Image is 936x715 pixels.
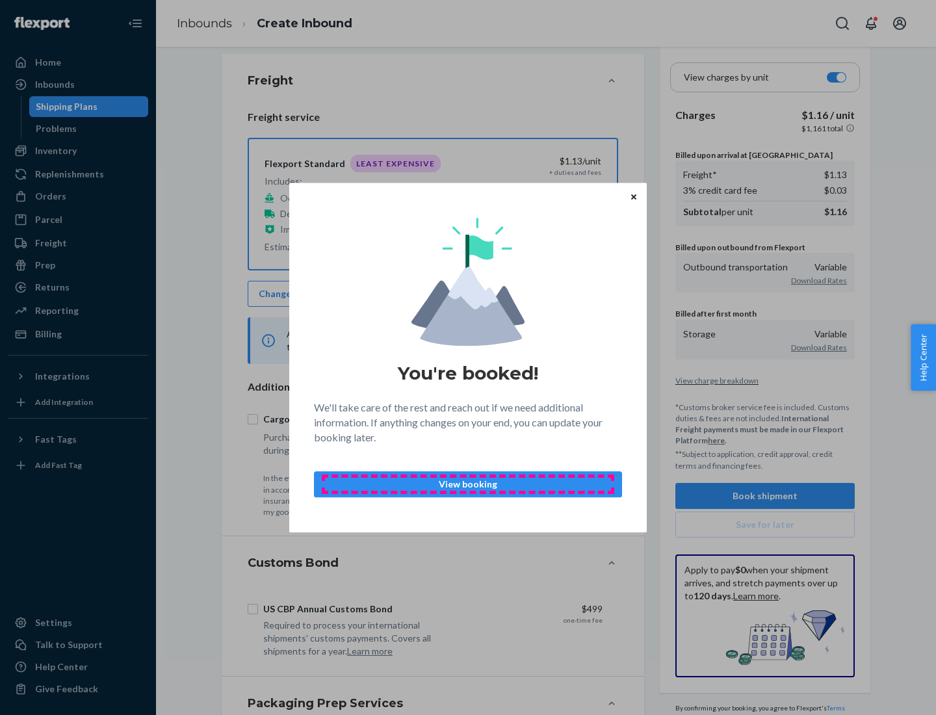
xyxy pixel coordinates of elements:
p: We'll take care of the rest and reach out if we need additional information. If anything changes ... [314,400,622,445]
img: svg+xml,%3Csvg%20viewBox%3D%220%200%20174%20197%22%20fill%3D%22none%22%20xmlns%3D%22http%3A%2F%2F... [411,218,525,346]
p: View booking [325,478,611,491]
button: Close [627,189,640,203]
h1: You're booked! [398,361,538,385]
button: View booking [314,471,622,497]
